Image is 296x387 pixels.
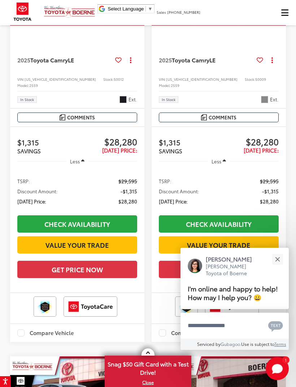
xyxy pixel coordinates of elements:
button: Actions [125,53,137,66]
a: Gubagoo. [221,341,241,347]
a: 2025Toyota CamryLE [17,56,112,64]
button: Less [208,155,230,168]
a: Value Your Trade [159,236,279,254]
span: Less [70,158,80,164]
span: Select Language [108,6,144,12]
span: LE [68,56,74,64]
span: $1,315 [17,137,77,148]
span: Sales [157,9,166,15]
span: TSRP: [17,177,30,185]
span: Discount Amount: [17,188,58,195]
span: Toyota Camry [30,56,68,64]
span: -$1,315 [262,188,279,195]
span: Model: [17,83,29,88]
span: $29,595 [260,177,279,185]
img: Toyota Safety Sense Vic Vaughan Toyota of Boerne Boerne TX [177,298,196,315]
button: Close [270,251,285,267]
span: 2559 [171,83,179,88]
span: SAVINGS [159,147,182,155]
button: Get Price Now [17,261,137,278]
span: $28,280 [219,136,279,147]
span: $29,595 [118,177,137,185]
span: Midnight Black Metallic [119,96,127,103]
button: Comments [17,113,137,122]
span: Discount Amount: [159,188,199,195]
span: [US_VEHICLE_IDENTIFICATION_NUMBER] [166,76,238,82]
span: VIN: [159,76,166,82]
span: ▼ [148,6,152,12]
span: [DATE] Price: [102,146,137,154]
span: LE [209,56,216,64]
span: $28,280 [77,136,137,147]
a: 2025Toyota CamryLE [159,56,254,64]
button: Less [66,155,88,168]
button: Comments [159,113,279,122]
span: In Stock [20,98,34,101]
img: Comments [60,114,65,120]
span: dropdown dots [130,57,131,63]
a: Terms [274,341,286,347]
span: 1 [285,358,287,361]
img: Comments [201,114,207,120]
span: 50009 [255,76,266,82]
button: Actions [266,53,279,66]
svg: Text [268,320,283,332]
span: [US_VEHICLE_IDENTIFICATION_NUMBER] [25,76,96,82]
span: [PHONE_NUMBER] [167,9,200,15]
span: SAVINGS [17,147,41,155]
span: $28,280 [118,198,137,205]
span: TSRP: [159,177,171,185]
span: I'm online and happy to help! How may I help you? 😀 [188,283,278,302]
img: Vic Vaughan Toyota of Boerne [44,5,95,18]
span: Ext. [129,96,137,103]
span: Celestial Silver Metallic [261,96,268,103]
textarea: Type your message [180,313,289,339]
span: Ext. [270,96,279,103]
span: In Stock [162,98,175,101]
span: 50012 [114,76,124,82]
span: Serviced by [197,341,221,347]
label: Compare Vehicle [159,329,216,337]
a: Select Language​ [108,6,152,12]
span: 2025 [159,56,172,64]
span: Stock: [245,76,255,82]
div: Close[PERSON_NAME][PERSON_NAME] Toyota of BoerneI'm online and happy to help! How may I help you?... [180,248,289,350]
span: Snag $50 Gift Card with a Test Drive! [105,356,191,378]
span: 2025 [17,56,30,64]
button: Get Price Now [159,261,279,278]
span: 2559 [29,83,38,88]
span: Toyota Camry [172,56,209,64]
span: Comments [209,114,236,121]
span: -$1,315 [121,188,137,195]
span: [DATE] Price: [244,146,279,154]
a: Value Your Trade [17,236,137,254]
p: [PERSON_NAME] Toyota of Boerne [206,263,259,277]
span: Stock: [103,76,114,82]
span: [DATE] Price: [17,198,46,205]
p: [PERSON_NAME] [206,255,259,263]
img: Toyota Safety Sense Vic Vaughan Toyota of Boerne Boerne TX [35,298,55,315]
span: Use is subject to [241,341,274,347]
label: Compare Vehicle [17,329,74,337]
span: dropdown dots [271,57,273,63]
button: Toggle Chat Window [266,357,289,380]
span: ​ [145,6,146,12]
a: Check Availability [17,215,137,233]
span: Less [212,158,221,164]
span: Model: [159,83,171,88]
button: Chat with SMS [266,317,285,334]
span: VIN: [17,76,25,82]
a: Check Availability [159,215,279,233]
span: $28,280 [260,198,279,205]
img: ToyotaCare Vic Vaughan Toyota of Boerne Boerne TX [65,298,116,315]
span: [DATE] Price: [159,198,188,205]
span: $1,315 [159,137,219,148]
span: Comments [67,114,95,121]
svg: Start Chat [266,357,289,380]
